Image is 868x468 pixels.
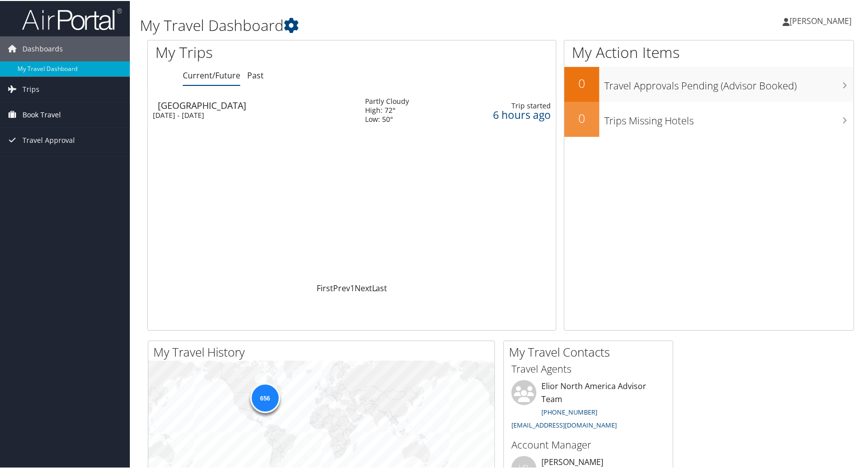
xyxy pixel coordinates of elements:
[140,14,621,35] h1: My Travel Dashboard
[247,69,264,80] a: Past
[564,41,854,62] h1: My Action Items
[511,420,617,429] a: [EMAIL_ADDRESS][DOMAIN_NAME]
[604,73,854,92] h3: Travel Approvals Pending (Advisor Booked)
[365,96,409,105] div: Partly Cloudy
[790,14,852,25] span: [PERSON_NAME]
[372,282,388,293] a: Last
[511,361,665,375] h3: Travel Agents
[458,109,551,118] div: 6 hours ago
[604,108,854,127] h3: Trips Missing Hotels
[365,114,409,123] div: Low: 50°
[158,100,355,109] div: [GEOGRAPHIC_DATA]
[564,109,599,126] h2: 0
[333,282,350,293] a: Prev
[541,407,597,416] a: [PHONE_NUMBER]
[183,69,240,80] a: Current/Future
[365,105,409,114] div: High: 72°
[22,101,61,126] span: Book Travel
[155,41,379,62] h1: My Trips
[509,343,673,360] h2: My Travel Contacts
[564,74,599,91] h2: 0
[564,66,854,101] a: 0Travel Approvals Pending (Advisor Booked)
[506,379,670,433] li: Elior North America Advisor Team
[153,110,350,119] div: [DATE] - [DATE]
[153,343,494,360] h2: My Travel History
[511,437,665,451] h3: Account Manager
[317,282,333,293] a: First
[783,5,862,35] a: [PERSON_NAME]
[458,100,551,109] div: Trip started
[22,76,39,101] span: Trips
[350,282,355,293] a: 1
[355,282,372,293] a: Next
[22,35,63,60] span: Dashboards
[22,6,122,30] img: airportal-logo.png
[564,101,854,136] a: 0Trips Missing Hotels
[250,382,280,412] div: 656
[22,127,75,152] span: Travel Approval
